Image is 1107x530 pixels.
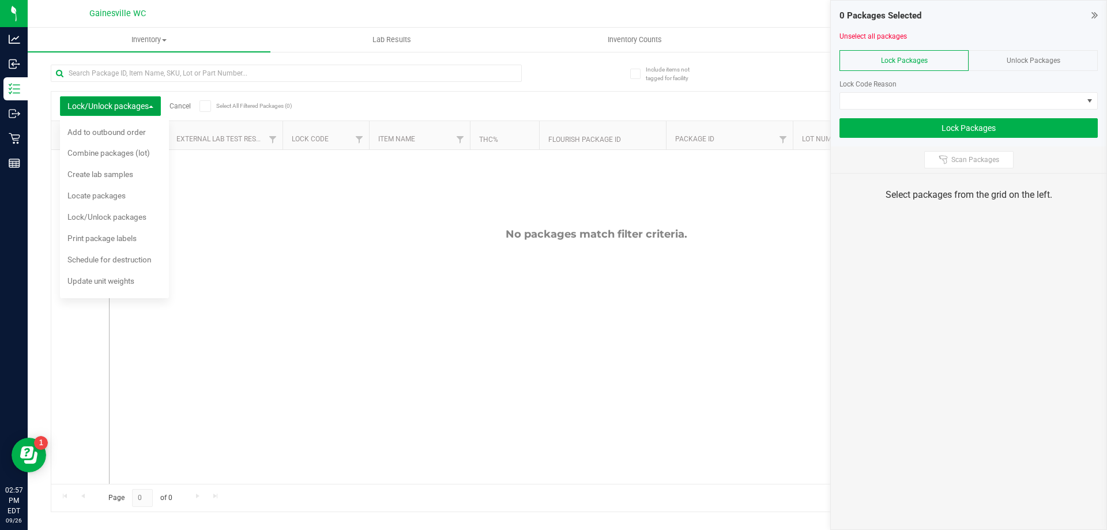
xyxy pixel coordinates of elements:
[839,32,907,40] a: Unselect all packages
[881,57,928,65] span: Lock Packages
[67,191,126,200] span: Locate packages
[951,155,999,164] span: Scan Packages
[28,28,270,52] a: Inventory
[9,157,20,169] inline-svg: Reports
[9,133,20,144] inline-svg: Retail
[292,135,329,143] a: Lock Code
[270,28,513,52] a: Lab Results
[479,136,498,144] a: THC%
[34,436,48,450] iframe: Resource center unread badge
[5,516,22,525] p: 09/26
[99,489,182,507] span: Page of 0
[67,212,146,221] span: Lock/Unlock packages
[28,35,270,45] span: Inventory
[9,58,20,70] inline-svg: Inbound
[1007,57,1060,65] span: Unlock Packages
[176,135,267,143] a: External Lab Test Result
[513,28,756,52] a: Inventory Counts
[60,96,161,116] button: Lock/Unlock packages
[67,148,150,157] span: Combine packages (lot)
[67,255,151,264] span: Schedule for destruction
[12,438,46,472] iframe: Resource center
[378,135,415,143] a: Item Name
[592,35,677,45] span: Inventory Counts
[5,485,22,516] p: 02:57 PM EDT
[67,276,134,285] span: Update unit weights
[89,9,146,18] span: Gainesville WC
[9,108,20,119] inline-svg: Outbound
[357,35,427,45] span: Lab Results
[451,130,470,149] a: Filter
[9,33,20,45] inline-svg: Analytics
[263,130,283,149] a: Filter
[924,151,1014,168] button: Scan Packages
[67,170,133,179] span: Create lab samples
[67,234,137,243] span: Print package labels
[839,80,897,88] span: Lock Code Reason
[9,83,20,95] inline-svg: Inventory
[170,102,191,110] a: Cancel
[110,228,1083,240] div: No packages match filter criteria.
[51,65,522,82] input: Search Package ID, Item Name, SKU, Lot or Part Number...
[845,188,1092,202] div: Select packages from the grid on the left.
[802,135,844,143] a: Lot Number
[67,102,153,111] span: Lock/Unlock packages
[646,65,703,82] span: Include items not tagged for facility
[839,118,1098,138] button: Lock Packages
[548,136,621,144] a: Flourish Package ID
[216,103,274,109] span: Select All Filtered Packages (0)
[675,135,714,143] a: Package ID
[774,130,793,149] a: Filter
[350,130,369,149] a: Filter
[67,127,146,137] span: Add to outbound order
